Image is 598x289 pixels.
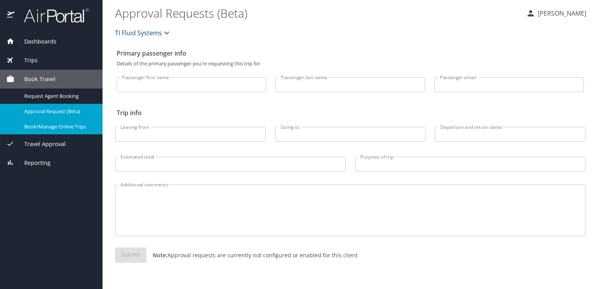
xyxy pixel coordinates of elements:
[7,8,15,23] img: icon-airportal.png
[153,251,168,259] strong: Note:
[24,123,93,130] span: Book/Manage Online Trips
[117,107,584,119] h2: Trip info
[14,159,50,167] span: Reporting
[146,251,358,259] p: Approval requests are currently not configured or enabled for this client
[535,9,586,18] p: [PERSON_NAME]
[14,140,66,148] span: Travel Approval
[115,1,520,25] h1: Approval Requests (Beta)
[117,47,584,60] h2: Primary passenger info
[112,25,175,41] button: TI Fluid Systems
[24,108,93,115] span: Approval Request (Beta)
[14,75,56,83] span: Book Travel
[523,6,589,20] button: [PERSON_NAME]
[117,61,584,66] p: Details of the primary passenger you're requesting this trip for
[15,8,89,23] img: airportal-logo.png
[115,27,162,38] span: TI Fluid Systems
[24,92,93,100] span: Request Agent Booking
[14,56,38,65] span: Trips
[14,37,56,46] span: Dashboards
